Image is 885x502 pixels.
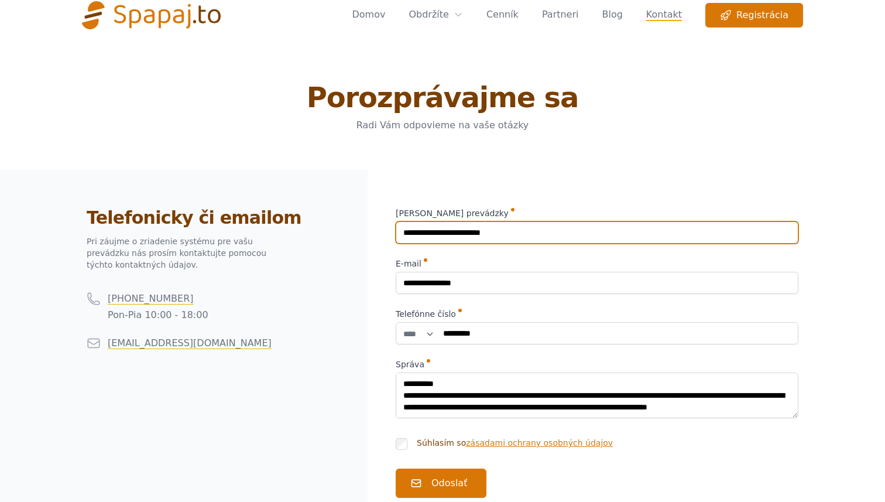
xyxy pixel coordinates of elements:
label: E-mail [396,258,798,269]
h1: Porozprávajme sa [87,83,798,111]
p: Pon-Pia 10:00 - 18:00 [108,308,208,322]
p: Pri záujme o zriadenie systému pre vašu prevádzku nás prosím kontaktujte pomocou týchto kontaktný... [87,235,274,271]
nav: Global [82,4,803,27]
a: Domov [352,3,385,28]
a: zásadami ochrany osobných údajov [466,438,613,448]
button: Odoslať [396,469,486,498]
label: Telefónne číslo [396,308,798,320]
label: Súhlasím so [417,437,613,450]
h2: Telefonicky či emailom [87,207,339,228]
a: Kontakt [646,3,682,28]
a: Obdržíte [409,8,462,22]
a: [PHONE_NUMBER] [108,293,194,304]
span: Registrácia [720,8,788,22]
p: Radi Vám odpovieme na vaše otázky [218,118,667,132]
a: Cenník [486,3,519,28]
a: Partneri [542,3,579,28]
a: Blog [602,3,622,28]
a: [EMAIL_ADDRESS][DOMAIN_NAME] [108,337,272,349]
label: [PERSON_NAME] prevádzky [396,207,798,219]
a: Registrácia [705,3,803,28]
label: Správa [396,358,798,370]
